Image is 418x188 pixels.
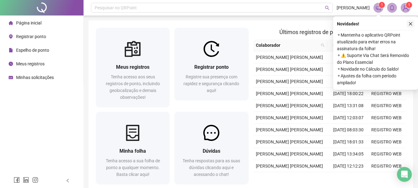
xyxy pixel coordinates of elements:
[330,76,368,88] td: [DATE] 08:01:01
[23,177,29,183] span: linkedin
[256,67,323,72] span: [PERSON_NAME] [PERSON_NAME]
[203,148,220,154] span: Dúvidas
[330,136,368,148] td: [DATE] 18:01:33
[96,28,170,107] a: Meus registrosTenha acesso aos seus registros de ponto, incluindo geolocalização e demais observa...
[66,178,70,183] span: left
[408,22,413,26] span: close
[16,34,46,39] span: Registrar ponto
[9,21,13,25] span: home
[32,177,38,183] span: instagram
[9,48,13,52] span: file
[16,75,54,80] span: Minhas solicitações
[368,88,406,100] td: REGISTRO WEB
[379,2,385,8] sup: 1
[330,124,368,136] td: [DATE] 08:03:30
[194,64,229,70] span: Registrar ponto
[368,136,406,148] td: REGISTRO WEB
[330,172,368,184] td: [DATE] 08:05:08
[279,29,379,35] span: Últimos registros de ponto sincronizados
[376,5,381,11] span: notification
[106,74,160,100] span: Tenha acesso aos seus registros de ponto, incluindo geolocalização e demais observações!
[368,124,406,136] td: REGISTRO WEB
[16,48,49,53] span: Espelho de ponto
[119,148,146,154] span: Minha folha
[106,158,160,177] span: Tenha acesso a sua folha de ponto a qualquer momento. Basta clicar aqui!
[175,112,248,184] a: DúvidasTenha respostas para as suas dúvidas clicando aqui e acessando o chat!
[256,115,323,120] span: [PERSON_NAME] [PERSON_NAME]
[368,112,406,124] td: REGISTRO WEB
[368,148,406,160] td: REGISTRO WEB
[321,43,325,47] span: search
[9,34,13,39] span: environment
[183,74,239,93] span: Registre sua presença com rapidez e segurança clicando aqui!
[330,112,368,124] td: [DATE] 12:03:07
[96,112,170,184] a: Minha folhaTenha acesso a sua folha de ponto a qualquer momento. Basta clicar aqui!
[183,158,240,177] span: Tenha respostas para as suas dúvidas clicando aqui e acessando o chat!
[368,100,406,112] td: REGISTRO WEB
[337,20,359,27] span: Novidades !
[256,139,323,144] span: [PERSON_NAME] [PERSON_NAME]
[330,51,368,63] td: [DATE] 13:32:15
[330,160,368,172] td: [DATE] 12:12:23
[330,88,368,100] td: [DATE] 18:00:22
[406,2,412,8] sup: Atualize o seu contato no menu Meus Dados
[14,177,20,183] span: facebook
[256,42,319,49] span: Colaborador
[330,63,368,76] td: [DATE] 12:00:51
[337,52,414,66] span: ⚬ ⚠️ Suporte Via Chat Será Removido do Plano Essencial
[401,3,410,12] img: 89836
[330,100,368,112] td: [DATE] 13:31:08
[256,164,323,168] span: [PERSON_NAME] [PERSON_NAME]
[397,167,412,182] div: Open Intercom Messenger
[389,5,395,11] span: bell
[337,4,370,11] span: [PERSON_NAME]
[16,61,45,66] span: Meus registros
[256,103,323,108] span: [PERSON_NAME] [PERSON_NAME]
[337,32,414,52] span: ⚬ Mantenha o aplicativo QRPoint atualizado para evitar erros na assinatura da folha!
[256,91,323,96] span: [PERSON_NAME] [PERSON_NAME]
[368,172,406,184] td: REGISTRO WEB
[327,39,364,51] th: Data/Hora
[256,55,323,60] span: [PERSON_NAME] [PERSON_NAME]
[337,66,414,72] span: ⚬ Novidade no Cálculo do Saldo!
[16,20,41,25] span: Página inicial
[9,75,13,80] span: schedule
[320,41,326,50] span: search
[256,127,323,132] span: [PERSON_NAME] [PERSON_NAME]
[330,148,368,160] td: [DATE] 13:34:05
[368,160,406,172] td: REGISTRO WEB
[9,62,13,66] span: clock-circle
[325,6,330,10] span: search
[408,3,410,7] span: 1
[116,64,149,70] span: Meus registros
[330,42,356,49] span: Data/Hora
[337,72,414,86] span: ⚬ Ajustes da folha com período ampliado!
[256,151,323,156] span: [PERSON_NAME] [PERSON_NAME]
[256,79,323,84] span: [PERSON_NAME] [PERSON_NAME]
[175,28,248,100] a: Registrar pontoRegistre sua presença com rapidez e segurança clicando aqui!
[381,3,383,7] span: 1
